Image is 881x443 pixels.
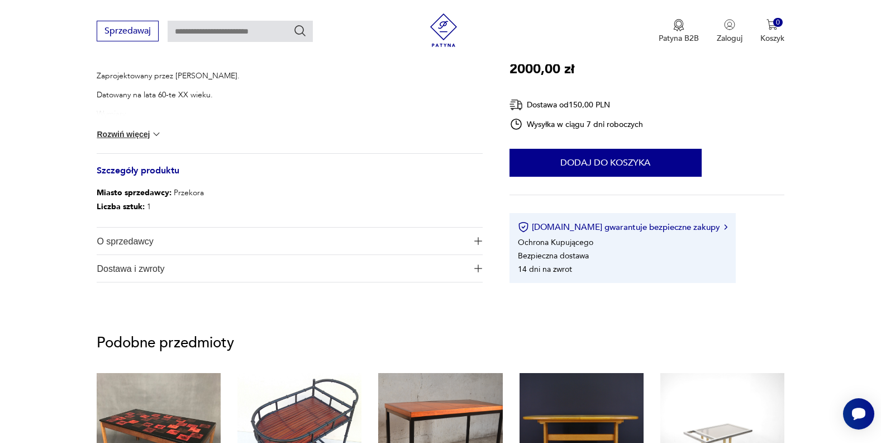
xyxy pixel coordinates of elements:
[97,336,784,350] p: Podobne przedmioty
[97,187,172,198] b: Miasto sprzedawcy :
[659,19,699,44] a: Ikona medaluPatyna B2B
[97,186,204,200] p: Przekora
[724,224,727,230] img: Ikona strzałki w prawo
[97,201,145,212] b: Liczba sztuk:
[97,255,467,282] span: Dostawa i zwroty
[518,221,727,233] button: [DOMAIN_NAME] gwarantuje bezpieczne zakupy
[151,129,162,140] img: chevron down
[717,33,742,44] p: Zaloguj
[717,19,742,44] button: Zaloguj
[474,265,482,272] img: Ikona plusa
[760,33,784,44] p: Koszyk
[509,98,523,112] img: Ikona dostawy
[843,398,874,430] iframe: Smartsupp widget button
[673,19,684,31] img: Ikona medalu
[773,18,783,27] div: 0
[97,255,482,282] button: Ikona plusaDostawa i zwroty
[97,167,482,186] h3: Szczegóły produktu
[509,149,702,177] button: Dodaj do koszyka
[659,33,699,44] p: Patyna B2B
[518,263,572,274] li: 14 dni na zwrot
[766,19,778,30] img: Ikona koszyka
[97,228,482,255] button: Ikona plusaO sprzedawcy
[97,28,159,36] a: Sprzedawaj
[97,109,358,120] p: Wymiary
[518,221,529,233] img: Ikona certyfikatu
[97,200,204,214] p: 1
[518,237,593,247] li: Ochrona Kupującego
[97,228,467,255] span: O sprzedawcy
[97,129,161,140] button: Rozwiń więcej
[724,19,735,30] img: Ikonka użytkownika
[509,98,644,112] div: Dostawa od 150,00 PLN
[474,237,482,245] img: Ikona plusa
[509,117,644,131] div: Wysyłka w ciągu 7 dni roboczych
[760,19,784,44] button: 0Koszyk
[293,24,307,37] button: Szukaj
[518,250,589,261] li: Bezpieczna dostawa
[97,21,159,41] button: Sprzedawaj
[427,13,460,47] img: Patyna - sklep z meblami i dekoracjami vintage
[509,59,574,80] p: 2000,00 zł
[659,19,699,44] button: Patyna B2B
[97,89,358,101] p: Datowany na lata 60-te XX wieku.
[97,70,358,82] p: Zaprojektowany przez [PERSON_NAME].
